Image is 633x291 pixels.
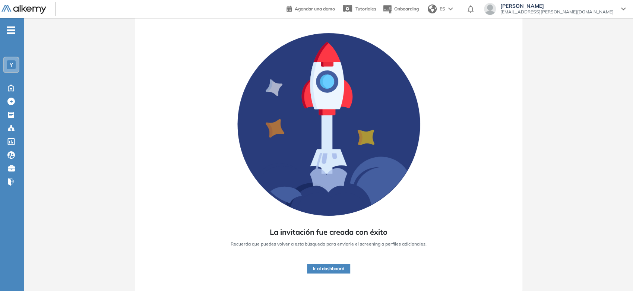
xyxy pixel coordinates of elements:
[307,264,350,273] button: Ir al dashboard
[287,4,335,13] a: Agendar una demo
[500,9,614,15] span: [EMAIL_ADDRESS][PERSON_NAME][DOMAIN_NAME]
[448,7,453,10] img: arrow
[295,6,335,12] span: Agendar una demo
[10,62,13,68] span: Y
[394,6,419,12] span: Onboarding
[355,6,376,12] span: Tutoriales
[1,5,46,14] img: Logo
[500,3,614,9] span: [PERSON_NAME]
[270,227,387,238] span: La invitación fue creada con éxito
[7,29,15,31] i: -
[382,1,419,17] button: Onboarding
[231,241,427,247] span: Recuerda que puedes volver a esta búsqueda para enviarle el screening a perfiles adicionales.
[428,4,437,13] img: world
[440,6,445,12] span: ES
